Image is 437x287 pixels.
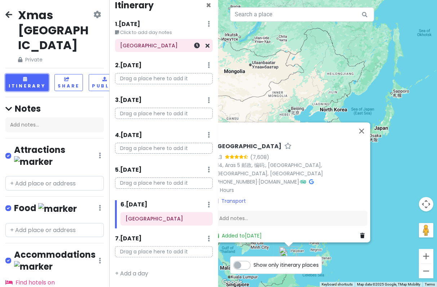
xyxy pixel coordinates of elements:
[120,42,208,49] h6: Kota Kinabalu International Airport
[194,42,200,50] a: Set a time
[309,179,314,184] i: Google Maps
[115,62,142,69] h6: 2 . [DATE]
[115,166,142,174] h6: 5 . [DATE]
[5,117,104,133] div: Add notes...
[5,176,104,190] input: + Add place or address
[215,211,367,226] div: Add notes...
[14,144,99,167] h4: Attractions
[215,197,246,205] a: Transport
[220,278,244,287] a: Open this area in Google Maps (opens a new window)
[14,156,53,167] img: marker
[220,278,244,287] img: Google
[115,132,142,139] h6: 4 . [DATE]
[115,246,213,257] p: Drag a place here to add it
[215,186,367,194] summary: Hours
[5,103,104,114] h4: Notes
[322,282,353,287] button: Keyboard shortcuts
[115,269,148,278] a: + Add a day
[419,249,433,264] button: Zoom in
[5,223,104,237] input: + Add place or address
[206,42,209,50] a: Remove from day
[115,235,142,243] h6: 7 . [DATE]
[18,56,92,64] span: Private
[115,108,213,119] p: Drag a place here to add it
[250,153,269,161] div: (7,608)
[230,7,374,22] input: Search a place
[259,178,299,185] a: [DOMAIN_NAME]
[14,249,99,272] h4: Accommodations
[425,282,435,286] a: Terms (opens in new tab)
[215,143,282,150] h6: [GEOGRAPHIC_DATA]
[419,264,433,278] button: Zoom out
[115,29,213,36] small: Click to add day notes
[14,202,77,214] h4: Food
[215,232,262,239] a: Added to[DATE]
[89,74,124,91] button: Publish
[115,143,213,154] p: Drag a place here to add it
[115,73,213,84] p: Drag a place here to add it
[215,178,257,185] a: [PHONE_NUMBER]
[215,162,323,177] a: 134, Aras 5 邮政, 编码:, [GEOGRAPHIC_DATA], [GEOGRAPHIC_DATA], [GEOGRAPHIC_DATA]
[120,201,147,209] h6: 6 . [DATE]
[215,143,367,194] div: · ·
[206,1,211,10] button: Close
[419,223,433,237] button: Drag Pegman onto the map to open Street View
[300,179,306,184] i: Tripadvisor
[115,21,140,28] h6: 1 . [DATE]
[54,74,83,91] button: Share
[215,153,225,161] div: 4.3
[18,8,92,53] h2: Xmas [GEOGRAPHIC_DATA]
[115,97,142,104] h6: 3 . [DATE]
[38,203,77,214] img: marker
[360,232,367,240] a: Delete place
[353,123,370,140] button: Close
[419,197,433,211] button: Map camera controls
[125,215,208,222] h6: Kota Kinabalu International Airport
[5,74,49,91] button: Itinerary
[253,261,319,269] span: Show only itinerary places
[284,143,292,150] a: Star place
[279,247,299,266] div: Kota Kinabalu International Airport
[357,282,420,286] span: Map data ©2025 Google, TMap Mobility
[115,177,213,189] p: Drag a place here to add it
[14,261,53,272] img: marker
